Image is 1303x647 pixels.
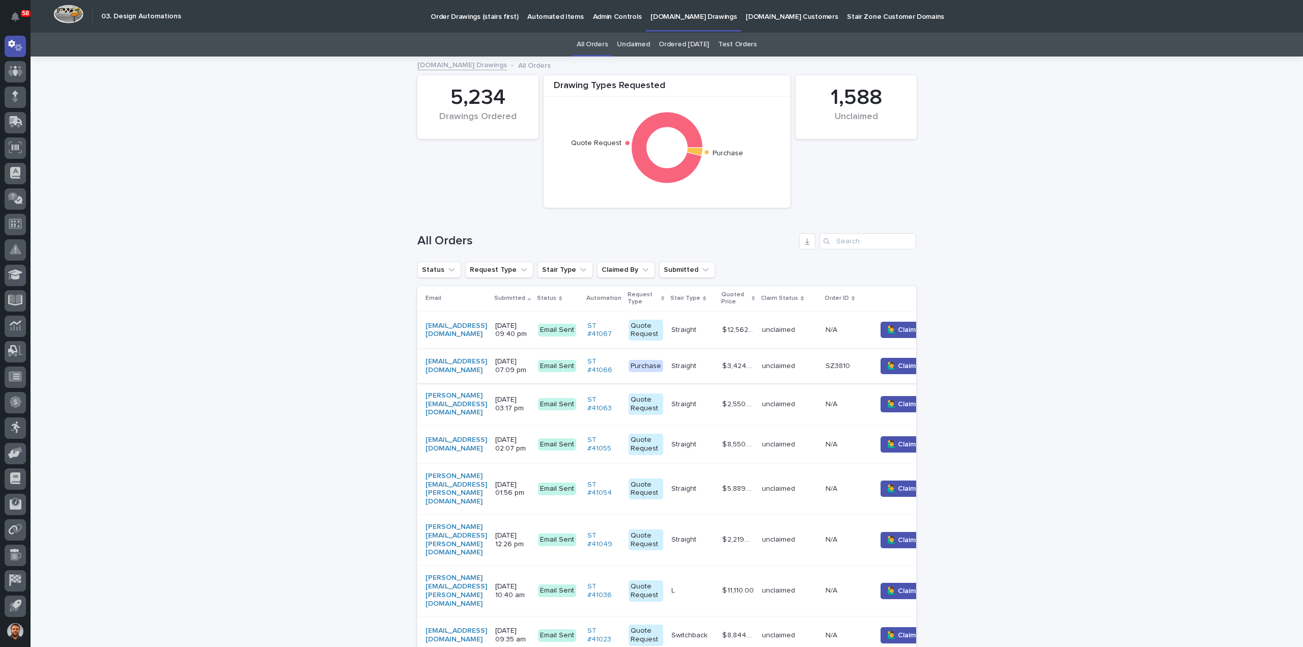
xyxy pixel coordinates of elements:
[518,59,551,70] p: All Orders
[495,357,530,375] p: [DATE] 07:09 pm
[826,584,839,595] p: N/A
[426,436,487,453] a: [EMAIL_ADDRESS][DOMAIN_NAME]
[426,357,487,375] a: [EMAIL_ADDRESS][DOMAIN_NAME]
[881,322,944,338] button: 🙋‍♂️ Claim Order
[826,324,839,334] p: N/A
[819,233,916,249] input: Search
[826,483,839,493] p: N/A
[587,322,620,339] a: ST #41067
[597,262,655,278] button: Claimed By
[881,396,944,412] button: 🙋‍♂️ Claim Order
[762,536,817,544] p: unclaimed
[629,434,663,455] div: Quote Request
[587,481,620,498] a: ST #41054
[762,400,817,409] p: unclaimed
[417,262,461,278] button: Status
[887,535,937,545] span: 🙋‍♂️ Claim Order
[887,630,937,640] span: 🙋‍♂️ Claim Order
[826,629,839,640] p: N/A
[722,438,756,449] p: $ 8,550.00
[426,391,487,417] a: [PERSON_NAME][EMAIL_ADDRESS][DOMAIN_NAME]
[417,426,963,464] tr: [EMAIL_ADDRESS][DOMAIN_NAME] [DATE] 02:07 pmEmail SentST #41055 Quote RequestStraightStraight $ 8...
[426,574,487,608] a: [PERSON_NAME][EMAIL_ADDRESS][PERSON_NAME][DOMAIN_NAME]
[417,463,963,514] tr: [PERSON_NAME][EMAIL_ADDRESS][PERSON_NAME][DOMAIN_NAME] [DATE] 01:56 pmEmail SentST #41054 Quote R...
[671,483,698,493] p: Straight
[813,85,899,110] div: 1,588
[671,398,698,409] p: Straight
[887,399,937,409] span: 🙋‍♂️ Claim Order
[538,533,576,546] div: Email Sent
[537,293,556,304] p: Status
[426,322,487,339] a: [EMAIL_ADDRESS][DOMAIN_NAME]
[586,293,621,304] p: Automation
[571,139,621,147] text: Quote Request
[881,627,944,643] button: 🙋‍♂️ Claim Order
[826,438,839,449] p: N/A
[887,361,937,371] span: 🙋‍♂️ Claim Order
[435,85,521,110] div: 5,234
[671,629,710,640] p: Switchback
[53,5,83,23] img: Workspace Logo
[435,111,521,133] div: Drawings Ordered
[722,324,756,334] p: $ 12,562.00
[761,293,798,304] p: Claim Status
[495,396,530,413] p: [DATE] 03:17 pm
[629,529,663,551] div: Quote Request
[538,324,576,336] div: Email Sent
[587,531,620,549] a: ST #41049
[762,485,817,493] p: unclaimed
[722,360,756,371] p: $ 3,424.00
[495,531,530,549] p: [DATE] 12:26 pm
[5,621,26,642] button: users-avatar
[629,393,663,415] div: Quote Request
[762,326,817,334] p: unclaimed
[887,586,937,596] span: 🙋‍♂️ Claim Order
[587,396,620,413] a: ST #41063
[538,398,576,411] div: Email Sent
[881,436,944,453] button: 🙋‍♂️ Claim Order
[671,360,698,371] p: Straight
[826,360,852,371] p: SZ3810
[101,12,181,21] h2: 03. Design Automations
[722,483,756,493] p: $ 5,889.00
[887,439,937,449] span: 🙋‍♂️ Claim Order
[465,262,533,278] button: Request Type
[881,532,944,548] button: 🙋‍♂️ Claim Order
[426,523,487,557] a: [PERSON_NAME][EMAIL_ADDRESS][PERSON_NAME][DOMAIN_NAME]
[762,440,817,449] p: unclaimed
[629,479,663,500] div: Quote Request
[629,360,663,373] div: Purchase
[417,311,963,349] tr: [EMAIL_ADDRESS][DOMAIN_NAME] [DATE] 09:40 pmEmail SentST #41067 Quote RequestStraightStraight $ 1...
[417,59,507,70] a: [DOMAIN_NAME] Drawings
[825,293,849,304] p: Order ID
[587,357,620,375] a: ST #41066
[881,583,944,599] button: 🙋‍♂️ Claim Order
[722,629,756,640] p: $ 8,844.00
[538,629,576,642] div: Email Sent
[538,438,576,451] div: Email Sent
[587,627,620,644] a: ST #41023
[495,627,530,644] p: [DATE] 09:35 am
[417,383,963,425] tr: [PERSON_NAME][EMAIL_ADDRESS][DOMAIN_NAME] [DATE] 03:17 pmEmail SentST #41063 Quote RequestStraigh...
[629,625,663,646] div: Quote Request
[671,324,698,334] p: Straight
[5,6,26,27] button: Notifications
[671,438,698,449] p: Straight
[494,293,525,304] p: Submitted
[659,33,709,57] a: Ordered [DATE]
[538,584,576,597] div: Email Sent
[762,586,817,595] p: unclaimed
[417,234,795,248] h1: All Orders
[587,436,620,453] a: ST #41055
[659,262,715,278] button: Submitted
[426,293,441,304] p: Email
[495,322,530,339] p: [DATE] 09:40 pm
[587,582,620,600] a: ST #41036
[721,289,749,308] p: Quoted Price
[426,627,487,644] a: [EMAIL_ADDRESS][DOMAIN_NAME]
[538,483,576,495] div: Email Sent
[826,533,839,544] p: N/A
[13,12,26,29] div: Notifications58
[887,484,937,494] span: 🙋‍♂️ Claim Order
[417,566,963,616] tr: [PERSON_NAME][EMAIL_ADDRESS][PERSON_NAME][DOMAIN_NAME] [DATE] 10:40 amEmail SentST #41036 Quote R...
